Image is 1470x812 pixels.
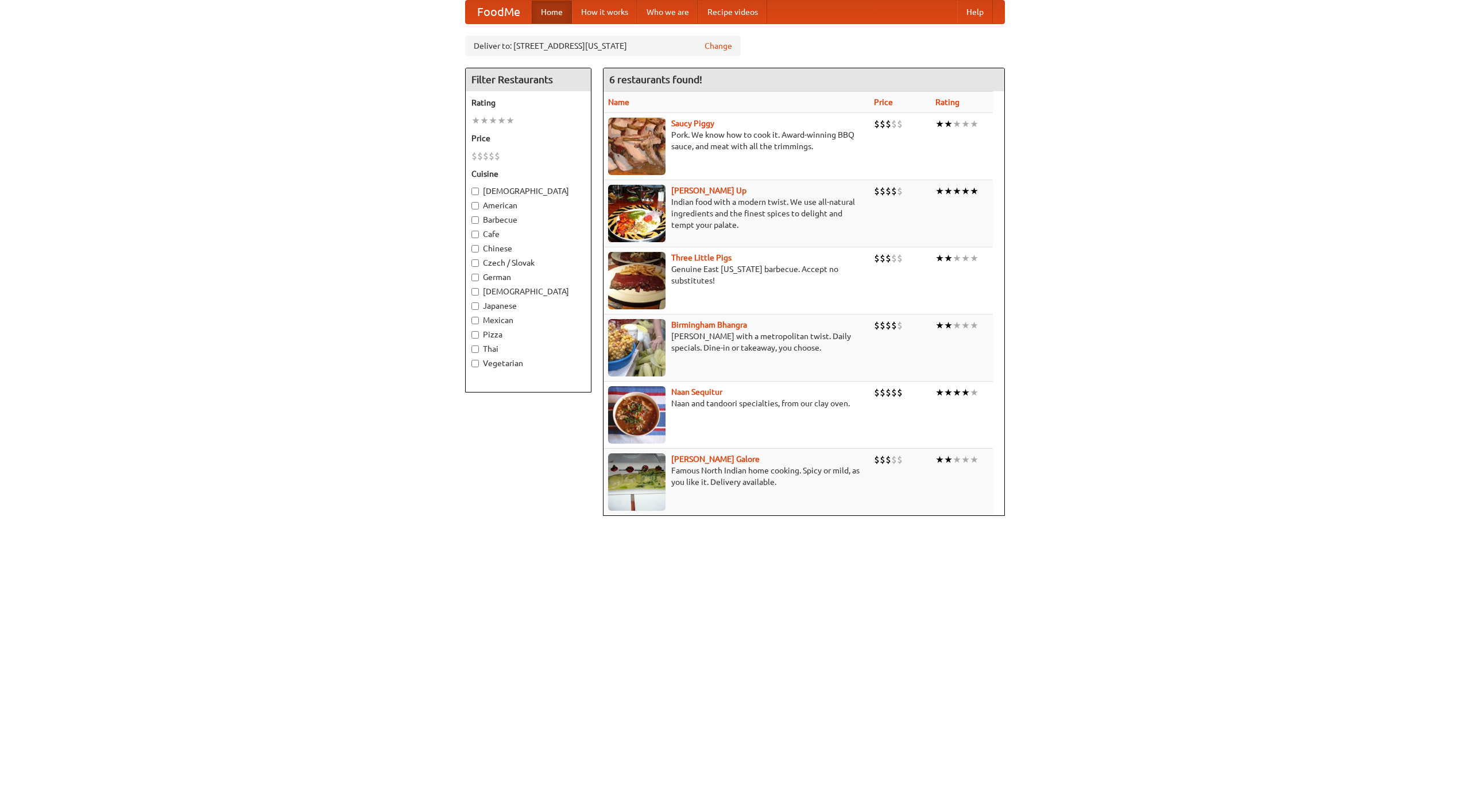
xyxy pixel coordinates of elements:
[880,386,885,399] li: $
[897,185,903,197] li: $
[483,150,489,162] li: $
[970,252,978,265] li: ★
[471,228,585,240] label: Cafe
[874,386,880,399] li: $
[608,196,865,231] p: Indian food with a modern twist. We use all-natural ingredients and the finest spices to delight ...
[953,185,961,197] li: ★
[897,319,903,332] li: $
[970,453,978,466] li: ★
[953,386,961,399] li: ★
[671,387,722,397] a: Naan Sequitur
[970,118,978,130] li: ★
[471,343,585,355] label: Thai
[494,150,500,162] li: $
[935,98,960,107] a: Rating
[891,386,897,399] li: $
[471,271,585,283] label: German
[885,386,891,399] li: $
[608,129,865,152] p: Pork. We know how to cook it. Award-winning BBQ sauce, and meat with all the trimmings.
[874,98,893,107] a: Price
[874,319,880,332] li: $
[471,97,585,108] h5: Rating
[497,114,506,127] li: ★
[471,302,479,310] input: Japanese
[608,398,865,409] p: Naan and tandoori specialties, from our clay oven.
[885,319,891,332] li: $
[608,252,666,309] img: littlepigs.jpg
[608,465,865,488] p: Famous North Indian home cooking. Spicy or mild, as you like it. Delivery available.
[671,320,747,329] a: Birmingham Bhangra
[471,168,585,180] h5: Cuisine
[961,118,970,130] li: ★
[471,150,477,162] li: $
[944,185,953,197] li: ★
[880,319,885,332] li: $
[961,319,970,332] li: ★
[953,319,961,332] li: ★
[471,317,479,324] input: Mexican
[471,331,479,339] input: Pizza
[970,319,978,332] li: ★
[897,386,903,399] li: $
[874,252,880,265] li: $
[885,252,891,265] li: $
[608,98,629,107] a: Name
[897,252,903,265] li: $
[935,386,944,399] li: ★
[957,1,993,24] a: Help
[874,118,880,130] li: $
[471,345,479,353] input: Thai
[935,118,944,130] li: ★
[608,185,666,242] img: curryup.jpg
[885,118,891,130] li: $
[471,274,479,281] input: German
[944,319,953,332] li: ★
[705,40,732,52] a: Change
[935,252,944,265] li: ★
[471,300,585,312] label: Japanese
[671,186,746,195] a: [PERSON_NAME] Up
[671,119,714,128] a: Saucy Piggy
[897,118,903,130] li: $
[935,453,944,466] li: ★
[880,252,885,265] li: $
[532,1,572,24] a: Home
[944,386,953,399] li: ★
[953,118,961,130] li: ★
[953,453,961,466] li: ★
[961,252,970,265] li: ★
[471,202,479,209] input: American
[466,68,591,91] h4: Filter Restaurants
[897,453,903,466] li: $
[471,185,585,197] label: [DEMOGRAPHIC_DATA]
[891,118,897,130] li: $
[477,150,483,162] li: $
[471,314,585,326] label: Mexican
[471,200,585,211] label: American
[471,360,479,367] input: Vegetarian
[471,133,585,144] h5: Price
[471,216,479,224] input: Barbecue
[953,252,961,265] li: ★
[961,453,970,466] li: ★
[572,1,637,24] a: How it works
[880,453,885,466] li: $
[466,1,532,24] a: FoodMe
[891,185,897,197] li: $
[480,114,489,127] li: ★
[944,252,953,265] li: ★
[885,453,891,466] li: $
[471,358,585,369] label: Vegetarian
[506,114,514,127] li: ★
[471,243,585,254] label: Chinese
[874,453,880,466] li: $
[471,188,479,195] input: [DEMOGRAPHIC_DATA]
[671,454,760,464] a: [PERSON_NAME] Galore
[608,453,666,511] img: currygalore.jpg
[489,114,497,127] li: ★
[961,386,970,399] li: ★
[489,150,494,162] li: $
